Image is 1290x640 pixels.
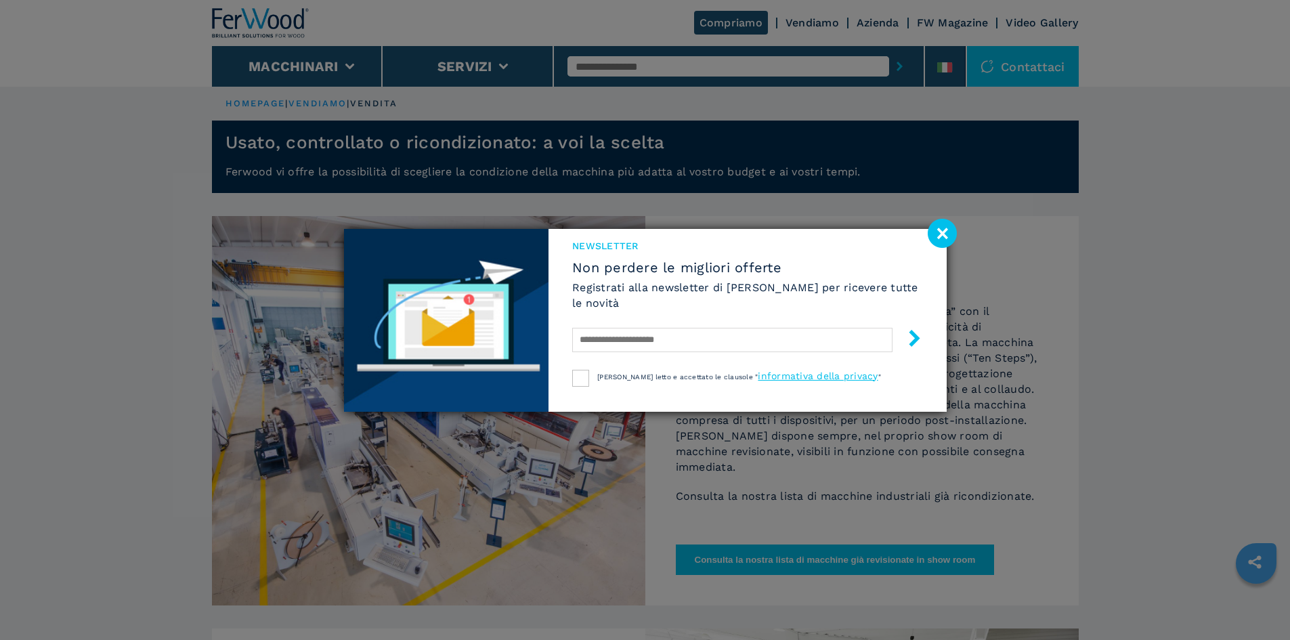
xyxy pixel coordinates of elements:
span: " [878,373,881,381]
span: NEWSLETTER [572,239,922,253]
button: submit-button [893,324,923,356]
span: Non perdere le migliori offerte [572,259,922,276]
a: informativa della privacy [758,370,878,381]
h6: Registrati alla newsletter di [PERSON_NAME] per ricevere tutte le novità [572,280,922,311]
span: [PERSON_NAME] letto e accettato le clausole " [597,373,758,381]
img: Newsletter image [344,229,549,412]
